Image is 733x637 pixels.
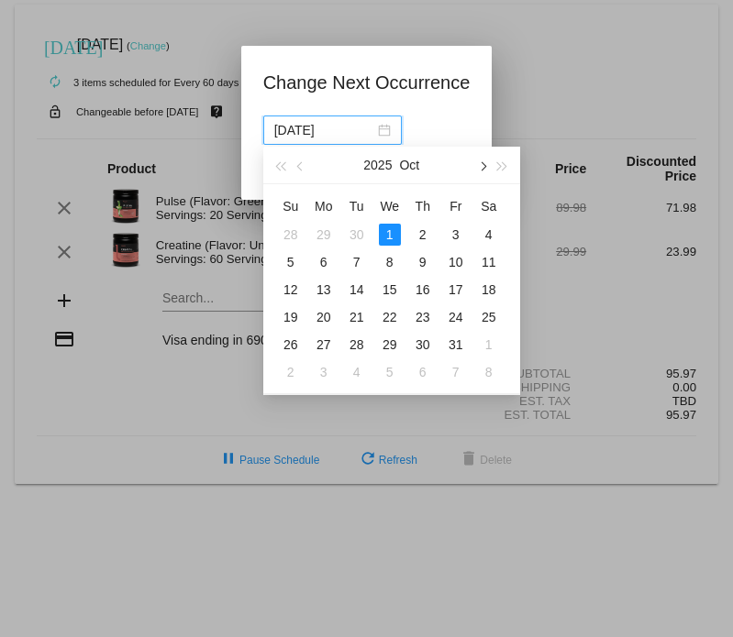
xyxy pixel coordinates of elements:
div: 12 [280,279,302,301]
td: 10/10/2025 [439,248,472,276]
td: 11/1/2025 [472,331,505,358]
td: 10/22/2025 [373,303,406,331]
td: 10/25/2025 [472,303,505,331]
td: 10/4/2025 [472,221,505,248]
div: 27 [313,334,335,356]
td: 11/2/2025 [274,358,307,386]
h1: Change Next Occurrence [263,68,471,97]
th: Tue [340,192,373,221]
td: 10/21/2025 [340,303,373,331]
td: 10/17/2025 [439,276,472,303]
td: 10/12/2025 [274,276,307,303]
div: 24 [445,306,467,328]
div: 7 [346,251,368,273]
div: 4 [346,361,368,383]
div: 22 [379,306,401,328]
div: 25 [478,306,500,328]
div: 18 [478,279,500,301]
td: 10/3/2025 [439,221,472,248]
div: 5 [280,251,302,273]
div: 31 [445,334,467,356]
button: Oct [399,147,419,183]
td: 10/9/2025 [406,248,439,276]
div: 6 [313,251,335,273]
th: Sun [274,192,307,221]
div: 2 [412,224,434,246]
div: 28 [280,224,302,246]
td: 10/19/2025 [274,303,307,331]
td: 10/2/2025 [406,221,439,248]
th: Mon [307,192,340,221]
div: 15 [379,279,401,301]
td: 10/27/2025 [307,331,340,358]
td: 10/16/2025 [406,276,439,303]
div: 19 [280,306,302,328]
td: 10/29/2025 [373,331,406,358]
div: 17 [445,279,467,301]
div: 29 [379,334,401,356]
td: 10/11/2025 [472,248,505,276]
td: 10/18/2025 [472,276,505,303]
button: Last year (Control + left) [271,147,291,183]
div: 5 [379,361,401,383]
div: 11 [478,251,500,273]
td: 9/30/2025 [340,221,373,248]
button: Next year (Control + right) [492,147,512,183]
td: 10/23/2025 [406,303,439,331]
div: 13 [313,279,335,301]
div: 8 [478,361,500,383]
div: 9 [412,251,434,273]
td: 10/28/2025 [340,331,373,358]
div: 20 [313,306,335,328]
td: 10/30/2025 [406,331,439,358]
td: 11/6/2025 [406,358,439,386]
th: Fri [439,192,472,221]
div: 30 [412,334,434,356]
td: 11/4/2025 [340,358,373,386]
td: 10/20/2025 [307,303,340,331]
td: 10/14/2025 [340,276,373,303]
button: 2025 [363,147,392,183]
div: 21 [346,306,368,328]
input: Select date [274,120,374,140]
td: 10/8/2025 [373,248,406,276]
td: 11/3/2025 [307,358,340,386]
div: 3 [445,224,467,246]
div: 23 [412,306,434,328]
div: 16 [412,279,434,301]
div: 10 [445,251,467,273]
div: 29 [313,224,335,246]
div: 3 [313,361,335,383]
td: 10/6/2025 [307,248,340,276]
div: 30 [346,224,368,246]
button: Next month (PageDown) [472,147,492,183]
td: 10/1/2025 [373,221,406,248]
div: 14 [346,279,368,301]
div: 4 [478,224,500,246]
div: 26 [280,334,302,356]
div: 28 [346,334,368,356]
div: 6 [412,361,434,383]
div: 8 [379,251,401,273]
td: 10/26/2025 [274,331,307,358]
div: 2 [280,361,302,383]
td: 10/24/2025 [439,303,472,331]
td: 10/31/2025 [439,331,472,358]
td: 10/15/2025 [373,276,406,303]
button: Previous month (PageUp) [291,147,311,183]
td: 10/13/2025 [307,276,340,303]
td: 11/5/2025 [373,358,406,386]
div: 7 [445,361,467,383]
td: 9/28/2025 [274,221,307,248]
th: Sat [472,192,505,221]
th: Thu [406,192,439,221]
th: Wed [373,192,406,221]
td: 11/8/2025 [472,358,505,386]
td: 10/7/2025 [340,248,373,276]
td: 9/29/2025 [307,221,340,248]
td: 10/5/2025 [274,248,307,276]
div: 1 [478,334,500,356]
div: 1 [379,224,401,246]
td: 11/7/2025 [439,358,472,386]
